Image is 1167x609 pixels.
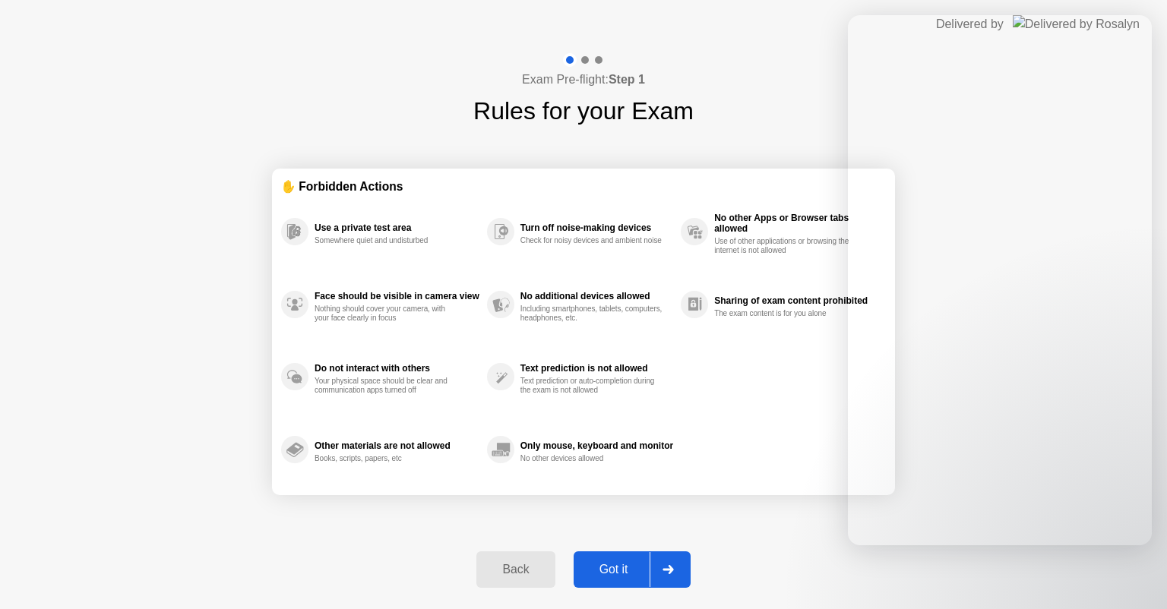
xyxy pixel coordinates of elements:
[315,236,458,245] div: Somewhere quiet and undisturbed
[848,15,1152,545] iframe: Intercom live chat
[714,295,878,306] div: Sharing of exam content prohibited
[520,236,664,245] div: Check for noisy devices and ambient noise
[578,563,650,576] div: Got it
[714,309,858,318] div: The exam content is for you alone
[520,222,673,233] div: Turn off noise-making devices
[315,440,479,451] div: Other materials are not allowed
[714,237,858,255] div: Use of other applications or browsing the internet is not allowed
[315,304,458,323] div: Nothing should cover your camera, with your face clearly in focus
[315,377,458,395] div: Your physical space should be clear and communication apps turned off
[520,304,664,323] div: Including smartphones, tablets, computers, headphones, etc.
[574,551,691,588] button: Got it
[476,551,555,588] button: Back
[714,213,878,234] div: No other Apps or Browser tabs allowed
[315,363,479,374] div: Do not interact with others
[520,377,664,395] div: Text prediction or auto-completion during the exam is not allowed
[481,563,550,576] div: Back
[520,363,673,374] div: Text prediction is not allowed
[1115,557,1152,594] iframe: Intercom live chat
[520,454,664,463] div: No other devices allowed
[315,222,479,233] div: Use a private test area
[473,93,694,129] h1: Rules for your Exam
[609,73,645,86] b: Step 1
[315,454,458,463] div: Books, scripts, papers, etc
[281,178,886,195] div: ✋ Forbidden Actions
[520,291,673,301] div: No additional devices allowed
[315,291,479,301] div: Face should be visible in camera view
[520,440,673,451] div: Only mouse, keyboard and monitor
[522,71,645,89] h4: Exam Pre-flight:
